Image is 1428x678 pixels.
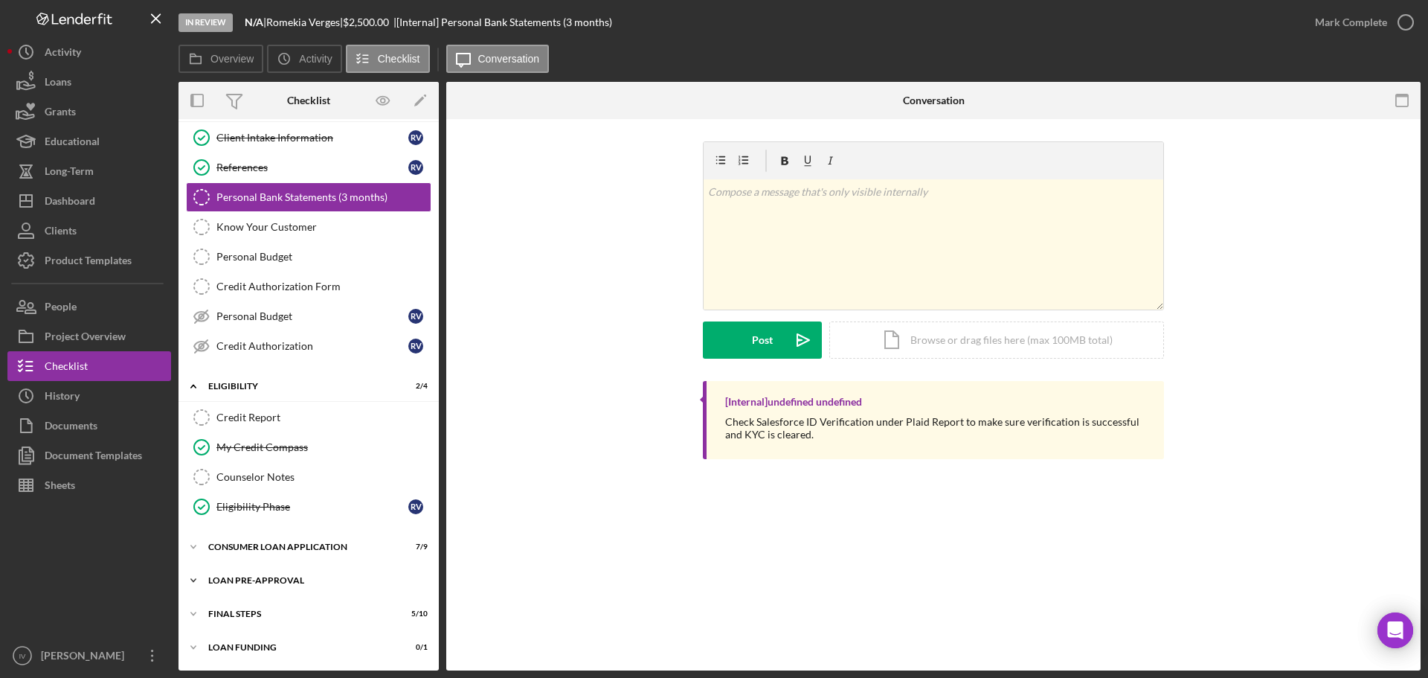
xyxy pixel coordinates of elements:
[19,652,26,660] text: IV
[208,576,420,585] div: Loan Pre-Approval
[216,191,431,203] div: Personal Bank Statements (3 months)
[186,123,431,153] a: Client Intake InformationRV
[408,130,423,145] div: R V
[186,331,431,361] a: Credit AuthorizationRV
[408,160,423,175] div: R V
[245,16,263,28] b: N/A
[346,45,430,73] button: Checklist
[401,543,428,551] div: 7 / 9
[7,127,171,156] button: Educational
[208,610,390,618] div: FINAL STEPS
[752,322,773,359] div: Post
[266,16,343,28] div: Romekia Verges |
[245,16,266,28] div: |
[7,441,171,470] button: Document Templates
[216,310,408,322] div: Personal Budget
[210,53,254,65] label: Overview
[208,643,390,652] div: Loan Funding
[216,501,408,513] div: Eligibility Phase
[216,412,431,423] div: Credit Report
[7,322,171,351] button: Project Overview
[216,441,431,453] div: My Credit Compass
[408,339,423,354] div: R V
[45,411,97,444] div: Documents
[7,292,171,322] button: People
[45,97,76,130] div: Grants
[186,432,431,462] a: My Credit Compass
[7,67,171,97] button: Loans
[7,37,171,67] button: Activity
[45,351,88,385] div: Checklist
[7,411,171,441] button: Documents
[7,470,171,500] button: Sheets
[216,132,408,144] div: Client Intake Information
[45,216,77,249] div: Clients
[45,470,75,504] div: Sheets
[216,340,408,352] div: Credit Authorization
[478,53,540,65] label: Conversation
[7,156,171,186] button: Long-Term
[216,251,431,263] div: Personal Budget
[45,127,100,160] div: Educational
[186,242,431,272] a: Personal Budget
[186,301,431,331] a: Personal BudgetRV
[7,97,171,127] button: Grants
[401,610,428,618] div: 5 / 10
[378,53,420,65] label: Checklist
[216,281,431,292] div: Credit Authorization Form
[186,153,431,182] a: ReferencesRV
[45,186,95,220] div: Dashboard
[216,471,431,483] div: Counselor Notes
[186,182,431,212] a: Personal Bank Statements (3 months)
[408,499,423,514] div: R V
[45,292,77,325] div: People
[343,16,393,28] div: $2,500.00
[401,643,428,652] div: 0 / 1
[725,415,1149,441] p: Check Salesforce ID Verification under Plaid Report to make sure verification is successful and K...
[7,186,171,216] button: Dashboard
[178,13,233,32] div: In Review
[7,351,171,381] button: Checklist
[216,161,408,173] div: References
[7,216,171,246] button: Clients
[186,212,431,242] a: Know Your Customer
[45,381,80,415] div: History
[178,45,263,73] button: Overview
[186,403,431,432] a: Credit Report
[208,543,390,551] div: Consumer Loan Application
[186,492,431,522] a: Eligibility PhaseRV
[725,396,862,408] div: [Internal] undefined undefined
[45,67,71,100] div: Loans
[186,272,431,301] a: Credit Authorization Form
[7,246,171,275] button: Product Templates
[45,37,81,71] div: Activity
[703,322,822,359] button: Post
[45,156,94,190] div: Long-Term
[1377,613,1413,648] div: Open Intercom Messenger
[408,309,423,324] div: R V
[7,381,171,411] button: History
[45,322,126,355] div: Project Overview
[299,53,332,65] label: Activity
[45,246,132,279] div: Product Templates
[37,641,134,674] div: [PERSON_NAME]
[208,382,390,391] div: Eligibility
[903,95,965,106] div: Conversation
[1315,7,1387,37] div: Mark Complete
[446,45,550,73] button: Conversation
